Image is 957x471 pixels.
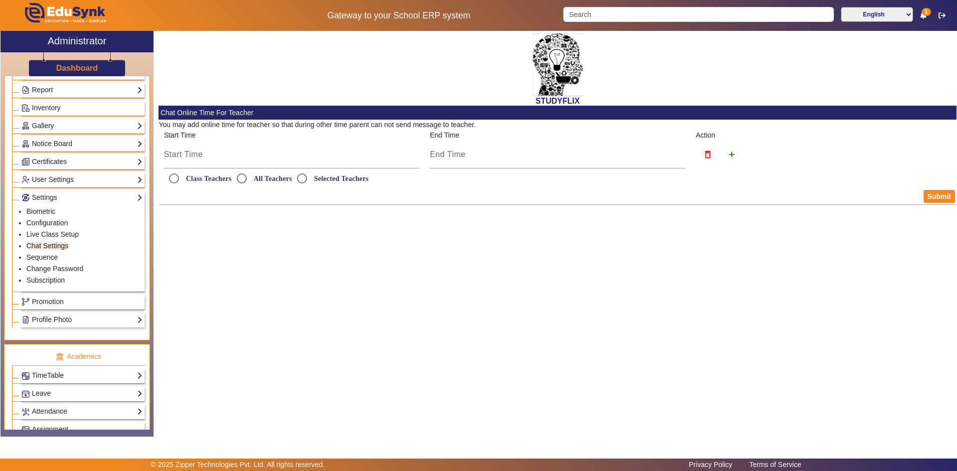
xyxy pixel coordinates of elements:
span: Inventory [32,104,61,112]
a: Subscription [26,276,65,284]
mat-card-header: Chat Online Time For Teacher [159,106,957,120]
h2: STUDYFLIX [159,96,957,106]
img: 2da83ddf-6089-4dce-a9e2-416746467bdd [533,33,583,96]
h5: Gateway to your School ERP system [245,10,553,21]
span: 1 [922,8,931,16]
a: Chat Settings [26,242,68,250]
input: Search [563,7,833,22]
a: Administrator [0,31,154,52]
a: Privacy Policy [684,458,737,471]
a: Sequence [26,253,58,261]
a: Promotion [21,296,143,308]
img: Assignments.png [22,426,29,434]
img: Inventory.png [22,104,29,112]
a: Terms of Service [744,458,806,471]
p: You may add online time for teacher so that during other time parent can not send message to teac... [159,120,957,130]
a: Dashboard [56,63,99,73]
img: academic.png [55,352,64,361]
a: Assignment [21,424,143,435]
h2: Administrator [48,35,107,47]
label: All Teachers [252,174,292,183]
a: Biometric [26,207,55,215]
h3: Dashboard [56,63,98,73]
img: Branchoperations.png [22,298,29,306]
button: Submit [924,190,955,203]
mat-radio-group: Select an option [159,168,957,188]
span: Promotion [32,298,64,306]
a: Inventory [21,102,143,114]
p: Academics [12,351,145,362]
p: © 2025 Zipper Technologies Pvt. Ltd. All rights reserved. [151,460,325,470]
input: Start Time [164,149,420,160]
p: Action [696,130,952,141]
p: End Time [430,130,685,141]
input: End Time [430,149,685,160]
p: Start Time [164,130,420,141]
a: Configuration [26,219,68,227]
label: Selected Teachers [312,174,369,183]
a: Change Password [26,265,83,273]
mat-icon: add [727,150,737,159]
span: Assignment [32,425,68,433]
label: Class Teachers [184,174,232,183]
a: Live Class Setup [26,230,79,238]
